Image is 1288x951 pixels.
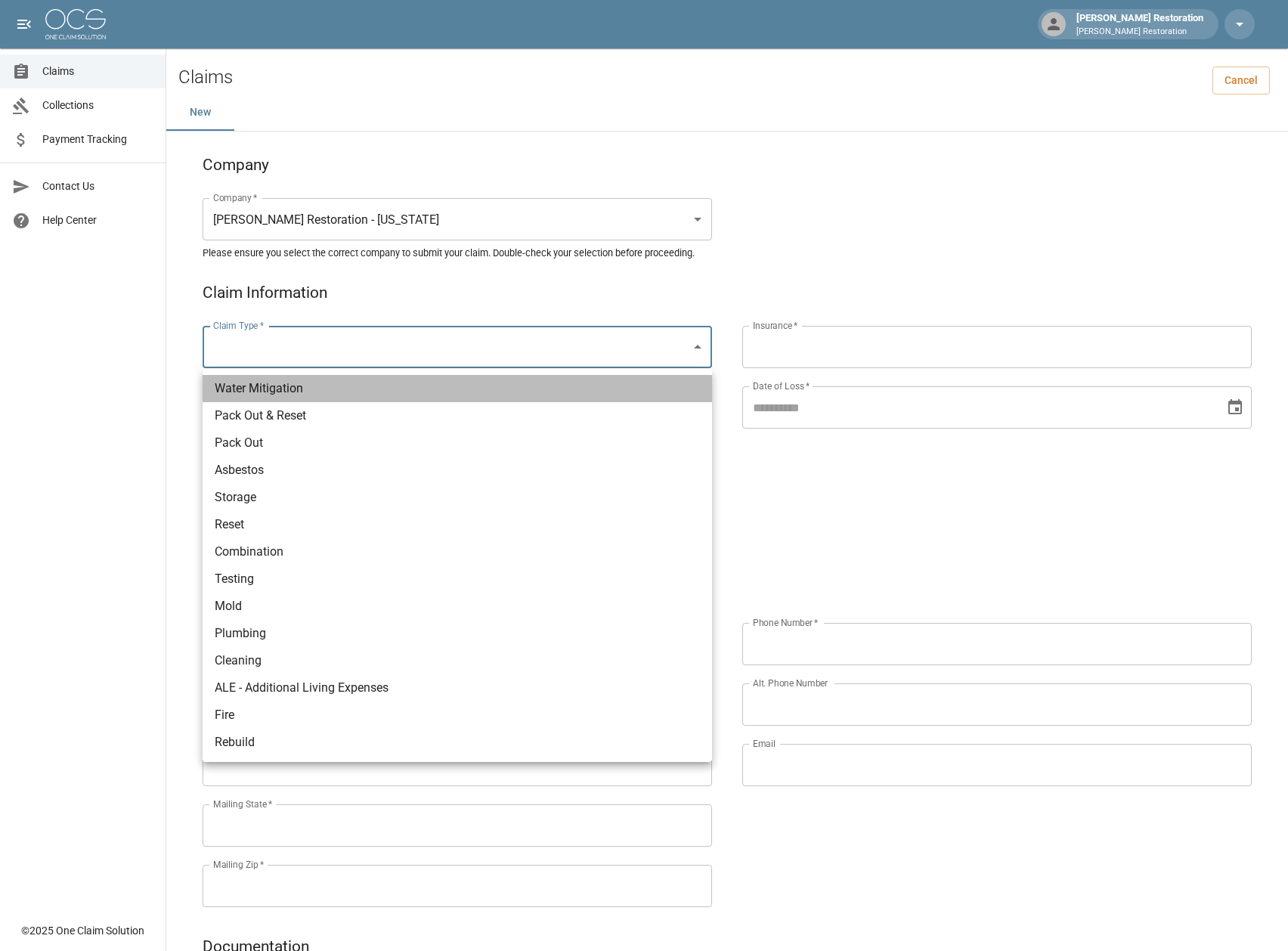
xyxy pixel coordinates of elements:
li: Storage [203,484,712,511]
li: Pack Out & Reset [203,402,712,429]
li: Pack Out [203,429,712,457]
li: Asbestos [203,457,712,484]
li: ALE - Additional Living Expenses [203,674,712,702]
li: Combination [203,538,712,565]
li: Plumbing [203,620,712,647]
li: Fire [203,702,712,729]
li: Cleaning [203,647,712,674]
li: Reset [203,511,712,538]
li: Rebuild [203,729,712,756]
li: Water Mitigation [203,375,712,402]
li: Mold [203,593,712,620]
li: Testing [203,565,712,593]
